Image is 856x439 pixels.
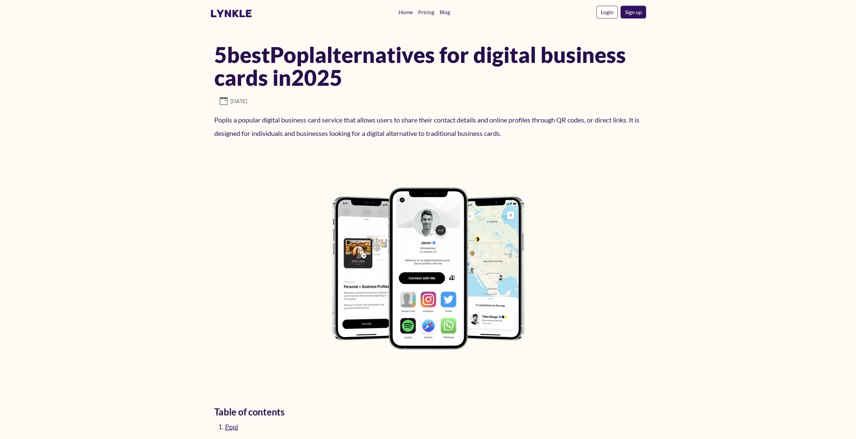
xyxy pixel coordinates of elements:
a: Sign up [621,6,646,19]
a: Blog [437,5,453,19]
h1: 5 best Popl alternatives for digital business cards in 2025 [214,43,642,89]
span: [DATE] [220,97,247,105]
img: Popl [256,145,600,388]
a: lynkle [210,7,252,20]
a: Popl [225,423,238,431]
a: Login [596,6,618,19]
h2: Table of contents [214,406,642,417]
p: Popl is a popular digital business card service that allows users to share their contact details ... [214,113,642,140]
a: Pricing [415,5,437,19]
a: Home [396,5,415,19]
